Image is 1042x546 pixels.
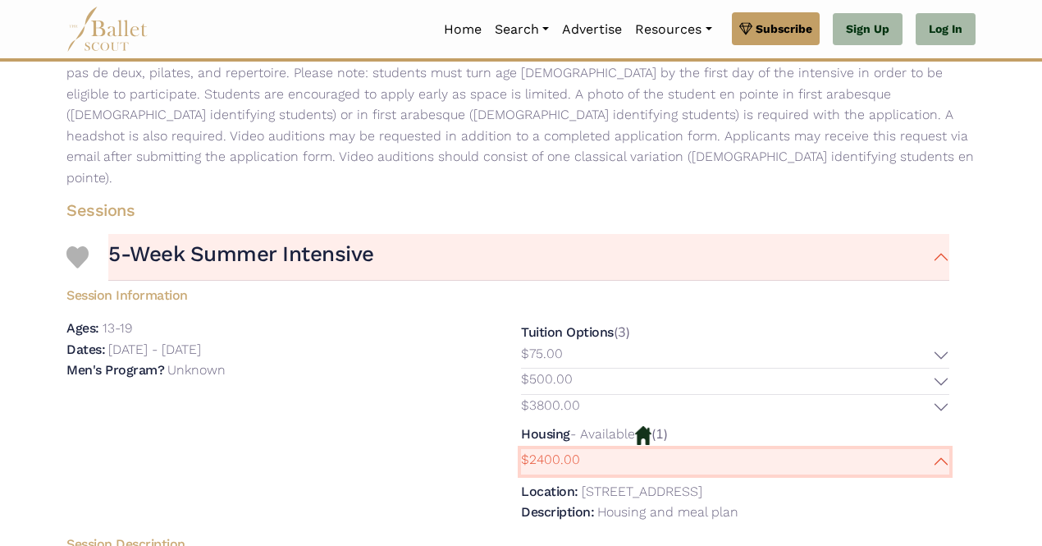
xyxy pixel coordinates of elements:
[521,343,949,369] button: $75.00
[521,395,580,416] p: $3800.00
[756,20,812,38] span: Subscribe
[437,12,488,47] a: Home
[597,504,738,520] p: Housing and meal plan
[555,12,628,47] a: Advertise
[108,234,949,282] button: 5-Week Summer Intensive
[167,362,226,378] p: Unknown
[53,281,962,305] h5: Session Information
[108,241,374,268] h3: 5-Week Summer Intensive
[582,484,702,499] p: [STREET_ADDRESS]
[521,424,949,529] div: (1)
[66,246,89,268] img: Heart
[103,320,132,336] p: 13-19
[521,449,580,470] p: $2400.00
[521,322,949,420] div: (3)
[732,12,820,45] a: Subscribe
[570,426,635,442] p: - Available
[739,20,752,38] img: gem.svg
[521,449,949,475] button: $2400.00
[521,343,563,365] p: $75.00
[833,13,903,46] a: Sign Up
[521,324,614,340] h5: Tuition Options
[521,484,578,499] h5: Location:
[916,13,976,46] a: Log In
[521,369,573,390] p: $500.00
[66,362,164,378] h5: Men's Program?
[66,320,99,336] h5: Ages:
[53,200,962,221] h4: Sessions
[488,12,555,47] a: Search
[108,342,201,357] p: [DATE] - [DATE]
[521,504,594,520] h5: Description:
[521,395,949,420] button: $3800.00
[66,342,105,357] h5: Dates:
[628,12,718,47] a: Resources
[53,21,989,189] p: [PERSON_NAME] dance faculty, under the artistic direction of [PERSON_NAME], for our pre-professio...
[635,426,651,444] img: Housing Available
[521,369,949,394] button: $500.00
[521,426,570,442] h5: Housing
